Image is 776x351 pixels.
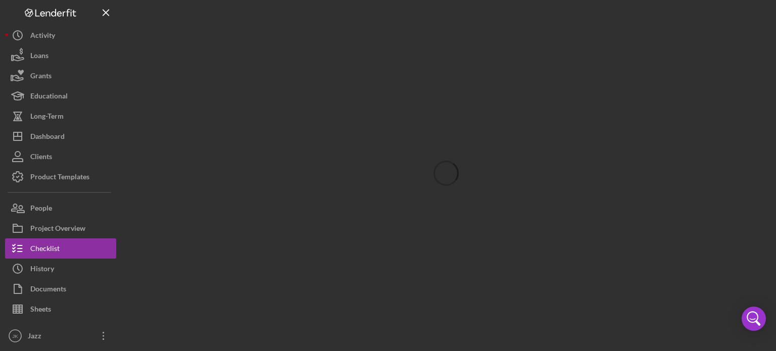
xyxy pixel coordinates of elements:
div: Documents [30,279,66,302]
div: Clients [30,146,52,169]
button: History [5,259,116,279]
div: Grants [30,66,52,88]
div: Sheets [30,299,51,322]
button: Long-Term [5,106,116,126]
text: JK [12,333,18,339]
div: Activity [30,25,55,48]
div: Long-Term [30,106,64,129]
button: Loans [5,45,116,66]
button: Dashboard [5,126,116,146]
button: Clients [5,146,116,167]
div: Checklist [30,238,60,261]
button: Documents [5,279,116,299]
div: Dashboard [30,126,65,149]
div: People [30,198,52,221]
div: Project Overview [30,218,85,241]
button: Product Templates [5,167,116,187]
button: Sheets [5,299,116,319]
button: Grants [5,66,116,86]
div: Loans [30,45,48,68]
button: JKJazz [PERSON_NAME] [5,326,116,346]
div: History [30,259,54,281]
div: Product Templates [30,167,89,189]
div: Educational [30,86,68,109]
button: People [5,198,116,218]
button: Project Overview [5,218,116,238]
div: Open Intercom Messenger [742,307,766,331]
button: Activity [5,25,116,45]
button: Checklist [5,238,116,259]
button: Educational [5,86,116,106]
